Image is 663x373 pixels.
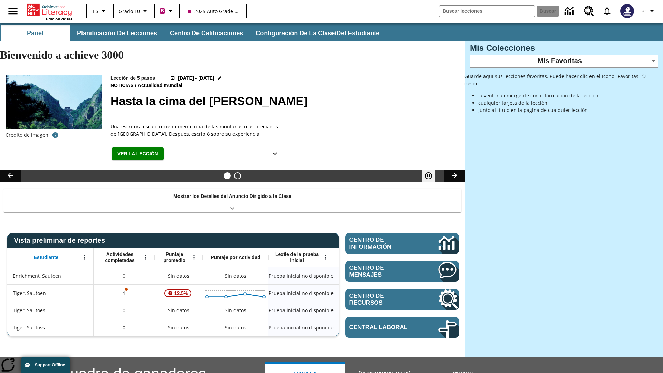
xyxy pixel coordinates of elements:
[110,92,457,110] h2: Hasta la cima del monte Tai
[3,189,461,212] div: Mostrar los Detalles del Anuncio Dirigido a la Clase
[189,252,199,262] button: Abrir menú
[224,172,231,179] button: Diapositiva 1 Hasta la cima del monte Tai
[211,254,260,260] span: Puntaje por Actividad
[110,75,155,82] p: Lección de 5 pasos
[320,252,330,262] button: Abrir menú
[478,99,658,106] li: cualquier tarjeta de la lección
[172,287,191,299] span: 12.5%
[173,193,291,200] p: Mostrar los Detalles del Anuncio Dirigido a la Clase
[46,17,72,21] span: Edición de NJ
[164,269,193,283] span: Sin datos
[34,254,59,260] span: Estudiante
[221,304,250,317] div: Sin datos, Tiger, Sautoes
[478,92,658,99] li: la ventana emergente con información de la lección
[94,302,154,319] div: 0, Tiger, Sautoes
[93,8,98,15] span: ES
[79,252,90,262] button: Abrir menú
[164,321,193,335] span: Sin datos
[141,252,151,262] button: Abrir menú
[268,147,282,160] button: Ver más
[642,8,647,15] span: @
[345,289,459,310] a: Centro de recursos, Se abrirá en una pestaña nueva.
[27,2,72,21] div: Portada
[422,170,442,182] div: Pausar
[638,5,660,17] button: Perfil/Configuración
[154,302,203,319] div: Sin datos, Tiger, Sautoes
[221,269,250,283] div: Sin datos, Enrichment, Sautoen
[164,303,193,317] span: Sin datos
[112,147,164,160] button: Ver la lección
[334,267,400,284] div: Sin datos, Enrichment, Sautoen
[234,172,241,179] button: Diapositiva 2 Definiendo el propósito del Gobierno
[169,75,223,82] button: 22 jul - 30 jun Elegir fechas
[439,6,535,17] input: Buscar campo
[178,75,214,82] span: [DATE] - [DATE]
[97,251,143,264] span: Actividades completadas
[334,302,400,319] div: Sin datos, Tiger, Sautoes
[6,75,102,129] img: 6000 escalones de piedra para escalar el Monte Tai en la campiña china
[119,8,140,15] span: Grado 10
[161,75,163,82] span: |
[27,3,72,17] a: Portada
[422,170,435,182] button: Pausar
[334,284,400,302] div: Sin datos, Tiger, Sautoen
[13,324,45,331] span: Tiger, Sautoss
[89,5,111,17] button: Lenguaje: ES, Selecciona un idioma
[13,307,45,314] span: Tiger, Sautoes
[110,82,135,89] span: Noticias
[620,4,634,18] img: Avatar
[123,272,125,279] span: 0
[35,363,65,367] span: Support Offline
[269,307,334,314] span: Prueba inicial no disponible, Tiger, Sautoes
[116,5,152,17] button: Grado: Grado 10, Elige un grado
[13,289,46,297] span: Tiger, Sautoen
[1,25,70,41] button: Panel
[345,233,459,254] a: Centro de información
[221,321,250,335] div: Sin datos, Tiger, Sautoss
[161,7,164,15] span: B
[154,267,203,284] div: Sin datos, Enrichment, Sautoen
[154,319,203,336] div: Sin datos, Tiger, Sautoss
[122,289,126,297] p: 4
[560,2,579,21] a: Centro de información
[478,106,658,114] li: junto al título en la página de cualquier lección
[138,82,184,89] span: Actualidad mundial
[470,43,658,53] h3: Mis Colecciones
[334,319,400,336] div: Sin datos, Tiger, Sautoss
[269,324,334,331] span: Prueba inicial no disponible, Tiger, Sautoss
[444,170,465,182] button: Carrusel de lecciones, seguir
[579,2,598,20] a: Centro de recursos, Se abrirá en una pestaña nueva.
[21,357,70,373] button: Support Offline
[188,8,239,15] span: 2025 Auto Grade 10
[269,272,334,279] span: Prueba inicial no disponible, Enrichment, Sautoen
[94,319,154,336] div: 0, Tiger, Sautoss
[154,284,203,302] div: , 12.5%, ¡Atención! La puntuación media de 12.5% correspondiente al primer intento de este estudi...
[123,307,125,314] span: 0
[464,73,658,87] p: Guarde aquí sus lecciones favoritas. Puede hacer clic en el ícono "Favoritas" ♡ desde:
[616,2,638,20] button: Escoja un nuevo avatar
[110,123,283,137] span: Una escritora escaló recientemente una de las montañas más preciadas de China. Después, escribió ...
[48,129,62,141] button: Crédito de foto e imágenes relacionadas: Dominio público/Charlie Fong
[272,251,322,264] span: Lexile de la prueba inicial
[598,2,616,20] a: Notificaciones
[470,55,658,68] div: Mis Favoritas
[13,272,61,279] span: Enrichment, Sautoen
[349,265,417,278] span: Centro de mensajes
[250,25,385,41] button: Configuración de la clase/del estudiante
[135,83,136,88] span: /
[349,237,415,250] span: Centro de información
[164,25,249,41] button: Centro de calificaciones
[123,324,125,331] span: 0
[345,261,459,282] a: Centro de mensajes
[345,317,459,338] a: Central laboral
[157,5,177,17] button: Boost El color de la clase es rojo violeta. Cambiar el color de la clase.
[3,1,23,21] button: Abrir el menú lateral
[94,267,154,284] div: 0, Enrichment, Sautoen
[6,132,48,138] p: Crédito de imagen
[349,324,417,331] span: Central laboral
[269,289,334,297] span: Prueba inicial no disponible, Tiger, Sautoen
[94,284,154,302] div: 4, Es posible que sea inválido el puntaje de una o más actividades., Tiger, Sautoen
[71,25,163,41] button: Planificación de lecciones
[110,123,283,137] div: Una escritora escaló recientemente una de las montañas más preciadas de [GEOGRAPHIC_DATA]. Despué...
[14,237,108,245] span: Vista preliminar de reportes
